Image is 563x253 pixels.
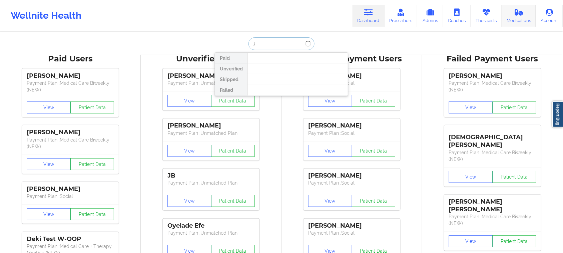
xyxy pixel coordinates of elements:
button: View [449,171,493,183]
p: Payment Plan : Social [308,230,396,236]
button: Patient Data [493,101,537,113]
button: Patient Data [493,235,537,247]
div: Paid [215,53,247,63]
p: Payment Plan : Medical Care Biweekly (NEW) [449,213,536,227]
div: Failed Payment Users [427,54,558,64]
p: Payment Plan : Medical Care Biweekly (NEW) [27,137,114,150]
div: [PERSON_NAME] [449,72,536,80]
div: Failed [215,85,247,96]
div: Skipped Payment Users [286,54,418,64]
a: Account [536,5,563,27]
p: Payment Plan : Unmatched Plan [167,80,255,86]
button: Patient Data [352,145,396,157]
div: [DEMOGRAPHIC_DATA][PERSON_NAME] [449,129,536,149]
p: Payment Plan : Unmatched Plan [167,180,255,186]
button: Patient Data [70,158,114,170]
a: Medications [502,5,536,27]
div: [PERSON_NAME] [27,185,114,193]
div: Deki Test W-OOP [27,235,114,243]
button: View [27,101,71,113]
div: Skipped [215,74,247,85]
a: Admins [417,5,443,27]
button: View [308,195,352,207]
a: Coaches [443,5,471,27]
div: Unverified [215,63,247,74]
p: Payment Plan : Social [27,193,114,200]
button: View [308,95,352,107]
div: [PERSON_NAME] [308,122,396,130]
div: [PERSON_NAME] [308,172,396,180]
div: Oyelade Efe [167,222,255,230]
div: [PERSON_NAME] [167,72,255,80]
button: View [27,158,71,170]
p: Payment Plan : Unmatched Plan [167,130,255,137]
button: View [167,95,211,107]
button: Patient Data [70,208,114,220]
div: [PERSON_NAME] [167,122,255,130]
div: [PERSON_NAME] [27,72,114,80]
div: Unverified Users [145,54,277,64]
button: Patient Data [352,195,396,207]
div: [PERSON_NAME] [308,222,396,230]
a: Prescribers [385,5,418,27]
button: View [308,145,352,157]
a: Dashboard [353,5,385,27]
button: Patient Data [352,95,396,107]
button: Patient Data [211,95,255,107]
button: View [27,208,71,220]
button: View [449,101,493,113]
button: View [449,235,493,247]
p: Payment Plan : Social [308,130,396,137]
a: Report Bug [552,101,563,128]
div: JB [167,172,255,180]
div: Paid Users [5,54,136,64]
p: Payment Plan : Unmatched Plan [167,230,255,236]
button: Patient Data [493,171,537,183]
button: Patient Data [211,145,255,157]
button: Patient Data [70,101,114,113]
p: Payment Plan : Medical Care Biweekly (NEW) [449,149,536,163]
p: Payment Plan : Social [308,180,396,186]
div: [PERSON_NAME] [PERSON_NAME] [449,198,536,213]
button: Patient Data [211,195,255,207]
div: [PERSON_NAME] [308,72,396,80]
p: Payment Plan : Medical Care Biweekly (NEW) [449,80,536,93]
p: Payment Plan : Social [308,80,396,86]
button: View [167,195,211,207]
button: View [167,145,211,157]
p: Payment Plan : Medical Care Biweekly (NEW) [27,80,114,93]
a: Therapists [471,5,502,27]
div: [PERSON_NAME] [27,129,114,136]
